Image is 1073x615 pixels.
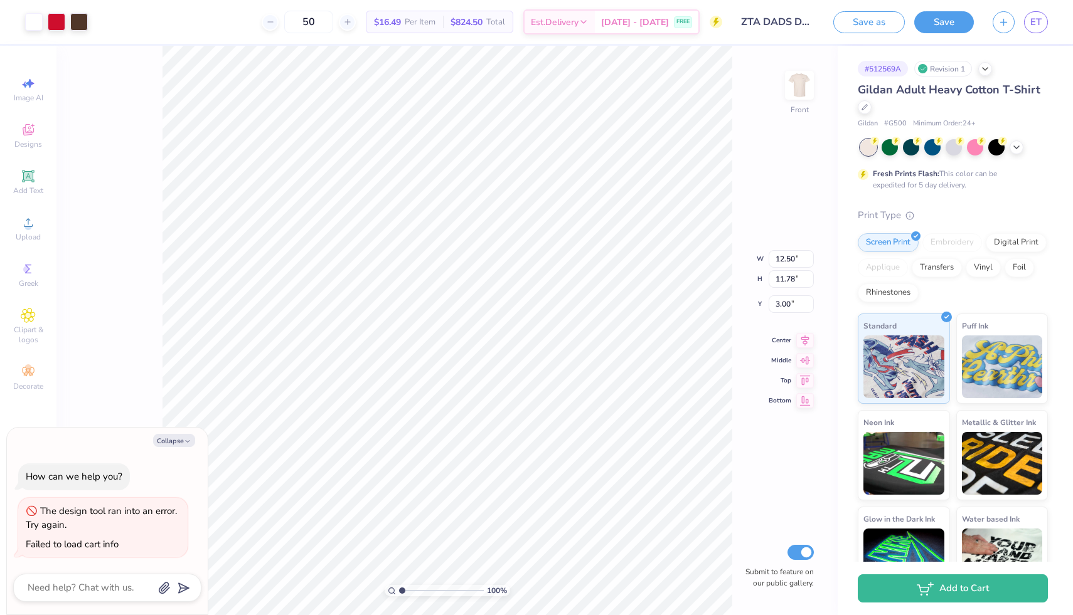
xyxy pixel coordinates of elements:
[863,512,935,525] span: Glow in the Dark Ink
[1005,258,1034,277] div: Foil
[962,512,1020,525] span: Water based Ink
[1030,15,1042,29] span: ET
[732,9,824,34] input: Untitled Design
[405,16,435,29] span: Per Item
[966,258,1001,277] div: Vinyl
[486,16,505,29] span: Total
[884,118,907,129] span: # G500
[6,325,50,345] span: Clipart & logos
[833,11,905,33] button: Save as
[769,396,791,405] span: Bottom
[284,11,333,33] input: – –
[451,16,483,29] span: $824.50
[487,585,507,596] span: 100 %
[863,319,897,332] span: Standard
[962,416,1036,429] span: Metallic & Glitter Ink
[676,18,690,26] span: FREE
[769,376,791,385] span: Top
[913,118,976,129] span: Minimum Order: 24 +
[962,432,1043,495] img: Metallic & Glitter Ink
[769,336,791,345] span: Center
[858,208,1048,223] div: Print Type
[16,232,41,242] span: Upload
[873,169,939,179] strong: Fresh Prints Flash:
[374,16,401,29] span: $16.49
[26,505,177,532] div: The design tool ran into an error. Try again.
[858,233,919,252] div: Screen Print
[531,16,579,29] span: Est. Delivery
[922,233,982,252] div: Embroidery
[858,118,878,129] span: Gildan
[19,278,38,288] span: Greek
[986,233,1047,252] div: Digital Print
[962,319,988,332] span: Puff Ink
[962,528,1043,591] img: Water based Ink
[1024,11,1048,33] a: ET
[962,335,1043,398] img: Puff Ink
[858,283,919,302] div: Rhinestones
[858,258,908,277] div: Applique
[914,11,974,33] button: Save
[13,186,43,196] span: Add Text
[26,538,119,550] div: Failed to load cart info
[14,93,43,103] span: Image AI
[858,82,1040,97] span: Gildan Adult Heavy Cotton T-Shirt
[912,258,962,277] div: Transfers
[791,104,809,115] div: Front
[863,432,944,495] img: Neon Ink
[153,434,195,447] button: Collapse
[858,61,908,76] div: # 512569A
[863,528,944,591] img: Glow in the Dark Ink
[13,381,43,391] span: Decorate
[787,73,812,98] img: Front
[14,139,42,149] span: Designs
[858,574,1048,602] button: Add to Cart
[26,470,122,483] div: How can we help you?
[601,16,669,29] span: [DATE] - [DATE]
[769,356,791,365] span: Middle
[863,335,944,398] img: Standard
[914,61,972,76] div: Revision 1
[739,566,814,589] label: Submit to feature on our public gallery.
[863,416,894,429] span: Neon Ink
[873,168,1027,191] div: This color can be expedited for 5 day delivery.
